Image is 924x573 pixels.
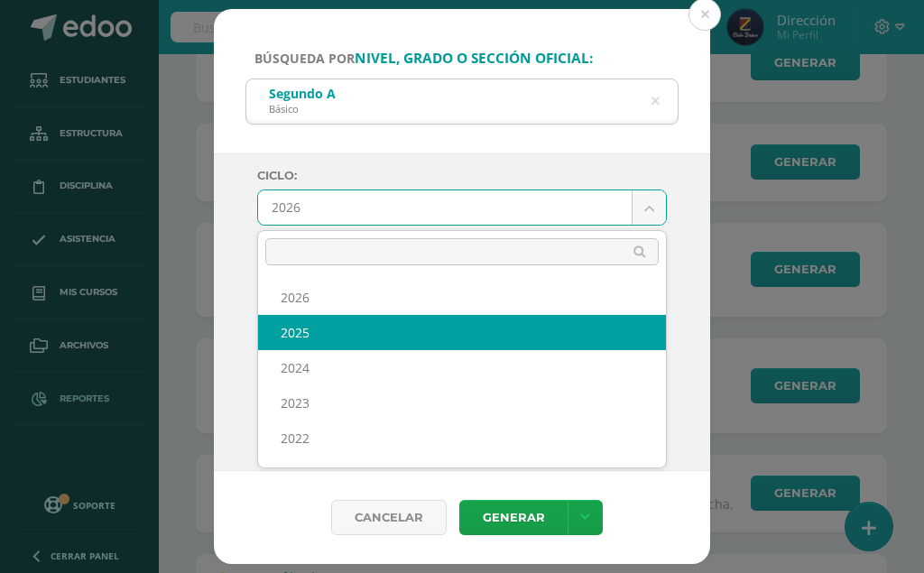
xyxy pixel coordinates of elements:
div: 2025 [258,315,666,350]
div: 2023 [258,385,666,421]
div: 2024 [258,350,666,385]
div: 2021 [258,456,666,491]
div: 2022 [258,421,666,456]
div: 2026 [258,280,666,315]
